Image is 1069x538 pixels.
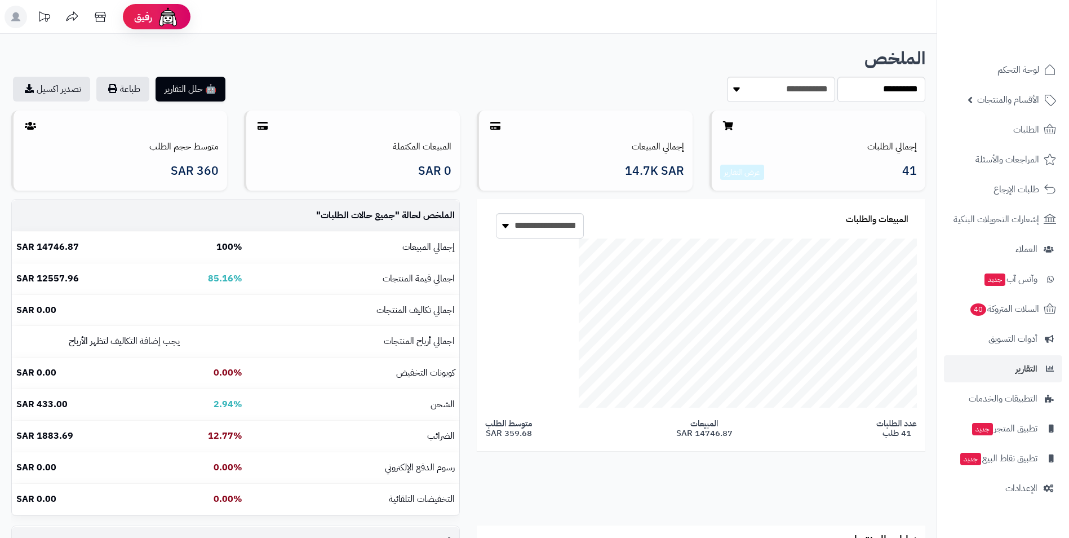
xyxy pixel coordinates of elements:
[247,452,459,483] td: رسوم الدفع الإلكتروني
[214,461,242,474] b: 0.00%
[214,366,242,380] b: 0.00%
[247,421,459,452] td: الضرائب
[247,484,459,515] td: التخفيضات التلقائية
[993,182,1039,197] span: طلبات الإرجاع
[969,301,1039,317] span: السلات المتروكة
[171,165,219,178] span: 360 SAR
[944,355,1062,382] a: التقارير
[944,415,1062,442] a: تطبيق المتجرجديد
[944,296,1062,323] a: السلات المتروكة40
[960,453,981,465] span: جديد
[247,326,459,357] td: اجمالي أرباح المنتجات
[1015,241,1037,257] span: العملاء
[944,385,1062,412] a: التطبيقات والخدمات
[157,6,179,28] img: ai-face.png
[983,271,1037,287] span: وآتس آب
[321,209,395,222] span: جميع حالات الطلبات
[864,45,925,72] b: الملخص
[876,419,917,438] span: عدد الطلبات 41 طلب
[959,451,1037,466] span: تطبيق نقاط البيع
[944,445,1062,472] a: تطبيق نقاط البيعجديد
[69,334,180,348] small: يجب إضافة التكاليف لتظهر الأرباح
[134,10,152,24] span: رفيق
[944,266,1062,293] a: وآتس آبجديد
[969,391,1037,407] span: التطبيقات والخدمات
[96,77,149,102] button: طباعة
[953,211,1039,227] span: إشعارات التحويلات البنكية
[632,140,684,153] a: إجمالي المبيعات
[247,232,459,263] td: إجمالي المبيعات
[13,77,90,102] a: تصدير اكسيل
[846,215,908,225] h3: المبيعات والطلبات
[30,6,58,31] a: تحديثات المنصة
[944,236,1062,263] a: العملاء
[16,461,56,474] b: 0.00 SAR
[676,419,733,438] span: المبيعات 14746.87 SAR
[16,303,56,317] b: 0.00 SAR
[216,240,242,254] b: 100%
[156,77,225,102] button: 🤖 حلل التقارير
[971,421,1037,436] span: تطبيق المتجر
[1005,480,1037,496] span: الإعدادات
[208,429,242,443] b: 12.77%
[972,423,993,435] span: جديد
[988,331,1037,347] span: أدوات التسويق
[208,272,242,285] b: 85.16%
[944,116,1062,143] a: الطلبات
[149,140,219,153] a: متوسط حجم الطلب
[247,200,459,231] td: الملخص لحالة " "
[214,492,242,506] b: 0.00%
[214,398,242,411] b: 2.94%
[997,62,1039,78] span: لوحة التحكم
[944,146,1062,173] a: المراجعات والأسئلة
[485,419,532,438] span: متوسط الطلب 359.68 SAR
[1015,361,1037,377] span: التقارير
[944,56,1062,83] a: لوحة التحكم
[16,240,79,254] b: 14746.87 SAR
[16,429,73,443] b: 1883.69 SAR
[902,165,917,180] span: 41
[247,295,459,326] td: اجمالي تكاليف المنتجات
[724,166,760,178] a: عرض التقارير
[867,140,917,153] a: إجمالي الطلبات
[16,492,56,506] b: 0.00 SAR
[16,398,68,411] b: 433.00 SAR
[992,8,1058,32] img: logo-2.png
[944,325,1062,352] a: أدوات التسويق
[16,272,79,285] b: 12557.96 SAR
[393,140,451,153] a: المبيعات المكتملة
[625,165,684,178] span: 14.7K SAR
[247,263,459,294] td: اجمالي قيمة المنتجات
[970,303,987,316] span: 40
[975,152,1039,167] span: المراجعات والأسئلة
[247,389,459,420] td: الشحن
[247,358,459,389] td: كوبونات التخفيض
[944,206,1062,233] a: إشعارات التحويلات البنكية
[16,366,56,380] b: 0.00 SAR
[1013,122,1039,138] span: الطلبات
[984,274,1005,286] span: جديد
[944,475,1062,502] a: الإعدادات
[944,176,1062,203] a: طلبات الإرجاع
[418,165,451,178] span: 0 SAR
[977,92,1039,108] span: الأقسام والمنتجات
